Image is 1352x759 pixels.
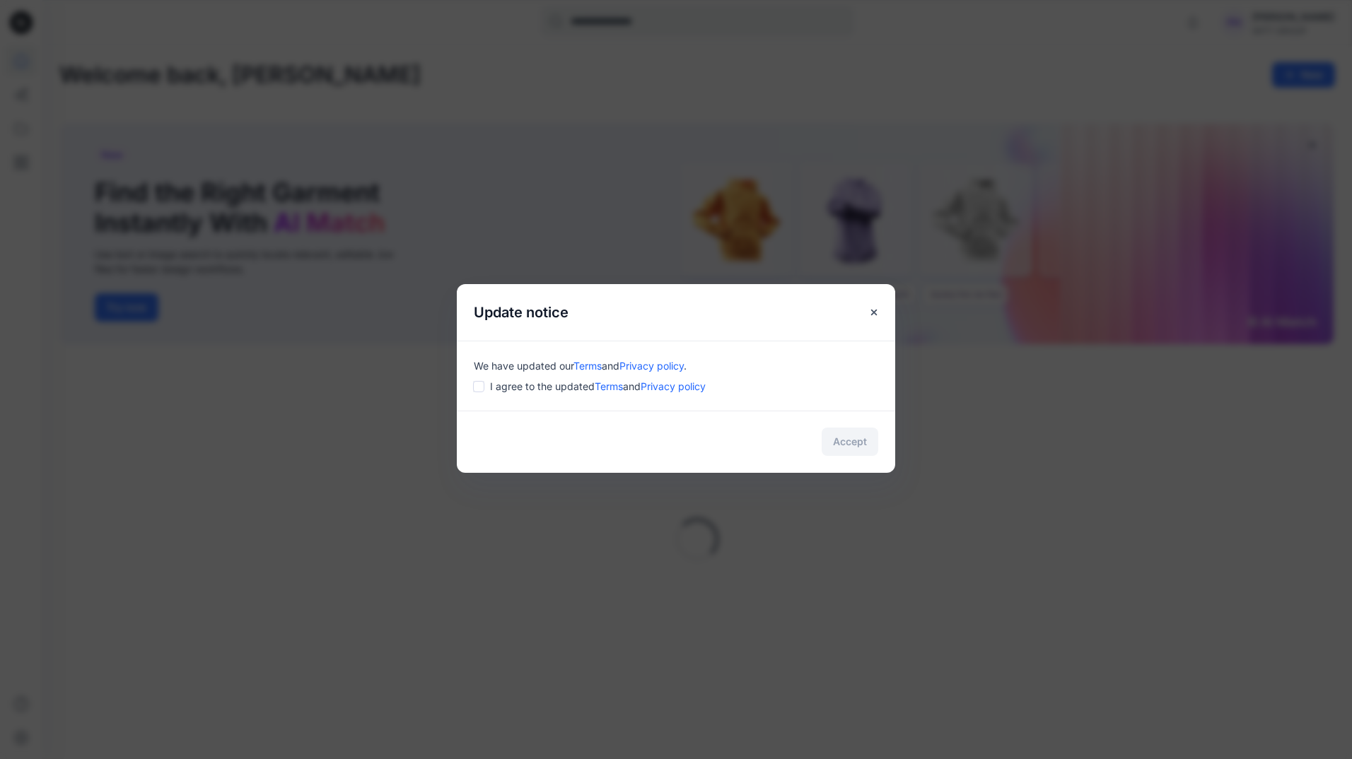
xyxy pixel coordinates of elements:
[457,284,585,341] h5: Update notice
[619,360,684,372] a: Privacy policy
[474,358,878,373] div: We have updated our .
[602,360,619,372] span: and
[490,379,706,394] span: I agree to the updated
[573,360,602,372] a: Terms
[641,380,706,392] a: Privacy policy
[623,380,641,392] span: and
[861,300,887,325] button: Close
[595,380,623,392] a: Terms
